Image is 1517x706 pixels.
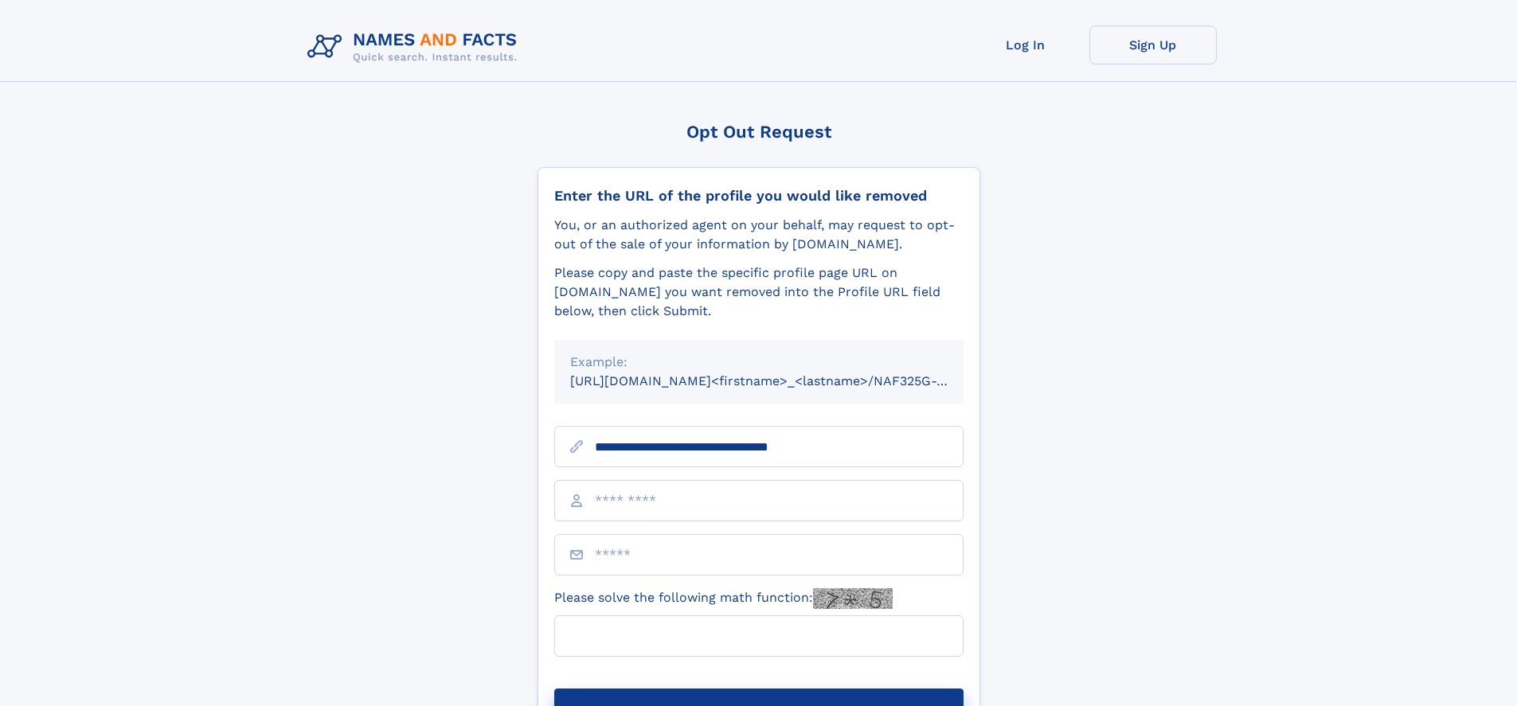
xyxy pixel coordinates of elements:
a: Sign Up [1089,25,1217,64]
small: [URL][DOMAIN_NAME]<firstname>_<lastname>/NAF325G-xxxxxxxx [570,373,994,388]
div: You, or an authorized agent on your behalf, may request to opt-out of the sale of your informatio... [554,216,964,254]
a: Log In [962,25,1089,64]
div: Enter the URL of the profile you would like removed [554,187,964,205]
img: Logo Names and Facts [301,25,530,68]
div: Please copy and paste the specific profile page URL on [DOMAIN_NAME] you want removed into the Pr... [554,263,964,321]
div: Example: [570,353,948,372]
label: Please solve the following math function: [554,588,893,609]
div: Opt Out Request [538,122,980,142]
